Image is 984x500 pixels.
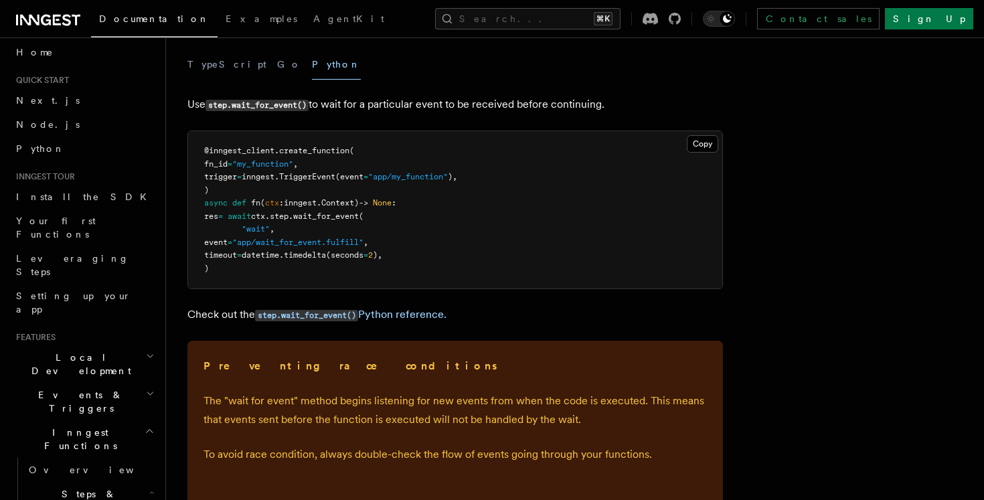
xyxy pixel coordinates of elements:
[237,250,242,260] span: =
[204,212,218,221] span: res
[392,198,396,207] span: :
[242,250,284,260] span: datetime.
[284,198,317,207] span: inngest
[204,159,228,169] span: fn_id
[312,50,361,80] button: Python
[270,224,274,234] span: ,
[251,212,265,221] span: ctx
[313,13,384,24] span: AgentKit
[11,332,56,343] span: Features
[373,198,392,207] span: None
[279,198,284,207] span: :
[363,238,368,247] span: ,
[16,216,96,240] span: Your first Functions
[204,172,237,181] span: trigger
[228,212,251,221] span: await
[757,8,880,29] a: Contact sales
[11,426,145,452] span: Inngest Functions
[204,146,274,155] span: @inngest_client
[11,40,157,64] a: Home
[277,50,301,80] button: Go
[326,250,363,260] span: (seconds
[279,146,349,155] span: create_function
[11,246,157,284] a: Leveraging Steps
[363,250,368,260] span: =
[289,212,293,221] span: .
[204,264,209,273] span: )
[23,458,157,482] a: Overview
[16,290,131,315] span: Setting up your app
[91,4,218,37] a: Documentation
[274,146,279,155] span: .
[99,13,210,24] span: Documentation
[435,8,621,29] button: Search...⌘K
[349,146,354,155] span: (
[265,198,279,207] span: ctx
[448,172,457,181] span: ),
[203,359,499,372] strong: Preventing race conditions
[11,345,157,383] button: Local Development
[204,198,228,207] span: async
[242,224,270,234] span: "wait"
[335,172,363,181] span: (event
[293,212,359,221] span: wait_for_event
[359,212,363,221] span: (
[11,75,69,86] span: Quick start
[16,143,65,154] span: Python
[237,172,242,181] span: =
[242,172,279,181] span: inngest.
[11,351,146,378] span: Local Development
[321,198,359,207] span: Context)
[251,198,260,207] span: fn
[11,88,157,112] a: Next.js
[368,250,373,260] span: 2
[228,238,232,247] span: =
[203,392,707,429] p: The "wait for event" method begins listening for new events from when the code is executed. This ...
[11,185,157,209] a: Install the SDK
[885,8,973,29] a: Sign Up
[265,212,270,221] span: .
[204,250,237,260] span: timeout
[11,383,157,420] button: Events & Triggers
[687,135,718,153] button: Copy
[16,119,80,130] span: Node.js
[270,212,289,221] span: step
[228,159,232,169] span: =
[218,4,305,36] a: Examples
[255,308,446,321] a: step.wait_for_event()Python reference.
[226,13,297,24] span: Examples
[187,50,266,80] button: TypeScript
[187,305,723,325] p: Check out the
[305,4,392,36] a: AgentKit
[363,172,368,181] span: =
[317,198,321,207] span: .
[284,250,326,260] span: timedelta
[703,11,735,27] button: Toggle dark mode
[16,253,129,277] span: Leveraging Steps
[232,159,293,169] span: "my_function"
[11,209,157,246] a: Your first Functions
[11,137,157,161] a: Python
[206,100,309,111] code: step.wait_for_event()
[232,198,246,207] span: def
[260,198,265,207] span: (
[11,420,157,458] button: Inngest Functions
[594,12,612,25] kbd: ⌘K
[203,445,707,464] p: To avoid race condition, always double-check the flow of events going through your functions.
[16,191,155,202] span: Install the SDK
[187,95,723,114] p: Use to wait for a particular event to be received before continuing.
[232,238,363,247] span: "app/wait_for_event.fulfill"
[279,172,335,181] span: TriggerEvent
[11,284,157,321] a: Setting up your app
[11,171,75,182] span: Inngest tour
[204,185,209,195] span: )
[11,388,146,415] span: Events & Triggers
[204,238,228,247] span: event
[29,465,167,475] span: Overview
[373,250,382,260] span: ),
[11,112,157,137] a: Node.js
[16,95,80,106] span: Next.js
[16,46,54,59] span: Home
[359,198,368,207] span: ->
[293,159,298,169] span: ,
